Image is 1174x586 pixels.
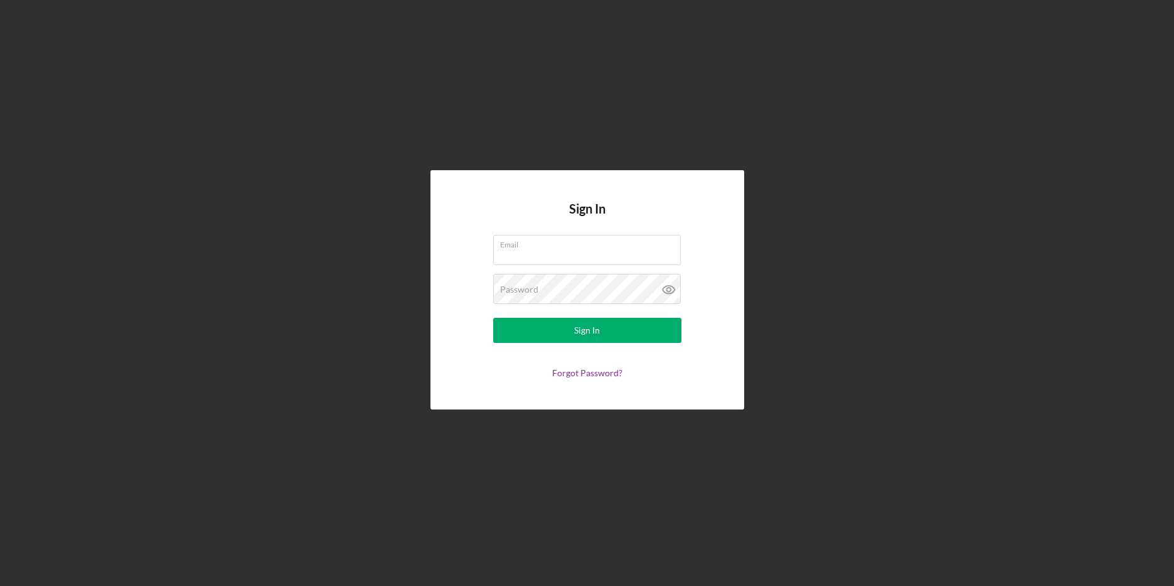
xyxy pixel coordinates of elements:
div: Sign In [574,318,600,343]
h4: Sign In [569,202,606,235]
a: Forgot Password? [552,367,622,378]
button: Sign In [493,318,681,343]
label: Email [500,236,681,249]
label: Password [500,285,538,295]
